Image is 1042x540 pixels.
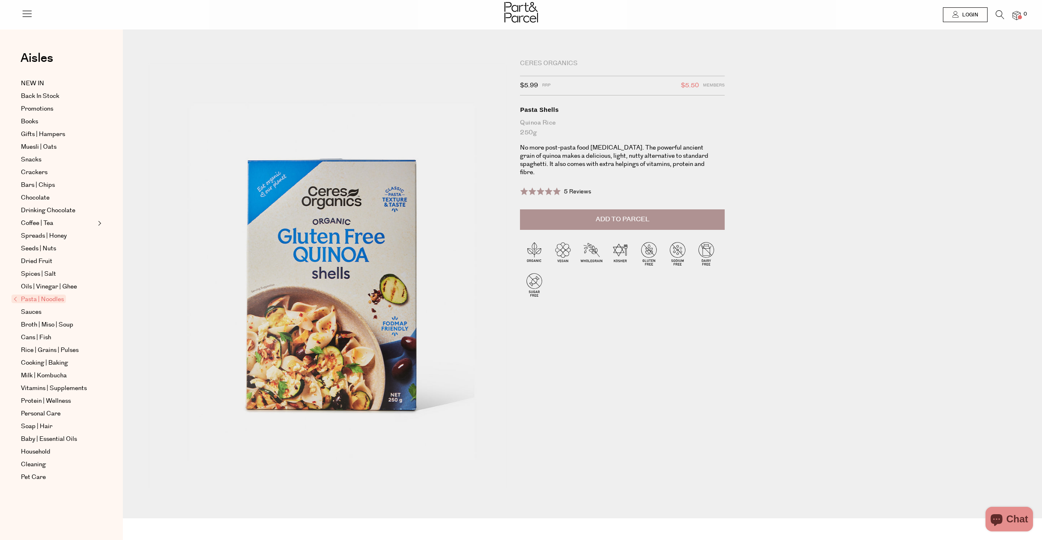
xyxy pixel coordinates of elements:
span: $5.99 [520,80,538,91]
button: Expand/Collapse Coffee | Tea [96,218,102,228]
a: Coffee | Tea [21,218,95,228]
span: Spices | Salt [21,269,56,279]
img: Part&Parcel [504,2,538,23]
a: Gifts | Hampers [21,129,95,139]
inbox-online-store-chat: Shopify online store chat [983,507,1035,533]
a: Oils | Vinegar | Ghee [21,282,95,292]
img: P_P-ICONS-Live_Bec_V11_Kosher.svg [606,239,635,268]
span: Aisles [20,49,53,67]
a: 0 [1013,11,1021,20]
img: P_P-ICONS-Live_Bec_V11_Sugar_Free.svg [520,270,549,299]
span: Spreads | Honey [21,231,67,241]
span: Gifts | Hampers [21,129,65,139]
a: Login [943,7,988,22]
a: Broth | Miso | Soup [21,320,95,330]
span: Milk | Kombucha [21,371,67,381]
a: Baby | Essential Oils [21,434,95,444]
div: Ceres Organics [520,59,725,68]
span: Members [703,80,725,91]
span: Household [21,447,50,457]
span: Baby | Essential Oils [21,434,77,444]
span: Muesli | Oats [21,142,57,152]
span: NEW IN [21,79,44,88]
a: Cans | Fish [21,333,95,343]
a: Milk | Kombucha [21,371,95,381]
span: Add to Parcel [596,215,649,224]
a: Cooking | Baking [21,358,95,368]
span: Back In Stock [21,91,59,101]
a: Household [21,447,95,457]
a: Spreads | Honey [21,231,95,241]
a: Sauces [21,307,95,317]
a: Drinking Chocolate [21,206,95,216]
span: Crackers [21,168,47,177]
a: Back In Stock [21,91,95,101]
span: Promotions [21,104,53,114]
a: Pet Care [21,472,95,482]
span: Personal Care [21,409,61,419]
span: Soap | Hair [21,422,52,431]
a: Dried Fruit [21,256,95,266]
img: P_P-ICONS-Live_Bec_V11_Gluten_Free.svg [635,239,663,268]
span: Cans | Fish [21,333,51,343]
span: Sauces [21,307,41,317]
a: Aisles [20,52,53,73]
span: Vitamins | Supplements [21,383,87,393]
a: Snacks [21,155,95,165]
a: Chocolate [21,193,95,203]
div: Quinoa Rice 250g [520,118,725,138]
a: Bars | Chips [21,180,95,190]
a: Pasta | Noodles [14,295,95,304]
span: Cooking | Baking [21,358,68,368]
p: No more post-pasta food [MEDICAL_DATA]. The powerful ancient grain of quinoa makes a delicious, l... [520,144,714,177]
img: Pasta Shells [147,62,508,488]
img: P_P-ICONS-Live_Bec_V11_Vegan.svg [549,239,577,268]
a: Crackers [21,168,95,177]
span: 0 [1022,11,1029,18]
a: Seeds | Nuts [21,244,95,254]
a: Protein | Wellness [21,396,95,406]
a: Muesli | Oats [21,142,95,152]
span: Protein | Wellness [21,396,71,406]
span: 5 Reviews [564,188,591,196]
span: Rice | Grains | Pulses [21,345,79,355]
a: Books [21,117,95,127]
a: Vitamins | Supplements [21,383,95,393]
span: Oils | Vinegar | Ghee [21,282,77,292]
span: Cleaning [21,460,46,470]
a: Promotions [21,104,95,114]
span: RRP [542,80,551,91]
a: Rice | Grains | Pulses [21,345,95,355]
a: Personal Care [21,409,95,419]
a: NEW IN [21,79,95,88]
a: Spices | Salt [21,269,95,279]
span: Pet Care [21,472,46,482]
span: Broth | Miso | Soup [21,320,73,330]
button: Add to Parcel [520,209,725,230]
span: Dried Fruit [21,256,52,266]
span: Login [960,11,978,18]
span: Pasta | Noodles [11,295,66,303]
span: Seeds | Nuts [21,244,56,254]
img: P_P-ICONS-Live_Bec_V11_Dairy_Free.svg [692,239,721,268]
span: Drinking Chocolate [21,206,75,216]
div: Pasta Shells [520,106,725,114]
a: Soap | Hair [21,422,95,431]
span: Snacks [21,155,41,165]
span: Coffee | Tea [21,218,53,228]
span: Chocolate [21,193,50,203]
img: P_P-ICONS-Live_Bec_V11_Sodium_Free.svg [663,239,692,268]
img: P_P-ICONS-Live_Bec_V11_Organic.svg [520,239,549,268]
a: Cleaning [21,460,95,470]
span: $5.50 [681,80,699,91]
img: P_P-ICONS-Live_Bec_V11_Wholegrain.svg [577,239,606,268]
span: Books [21,117,38,127]
span: Bars | Chips [21,180,55,190]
